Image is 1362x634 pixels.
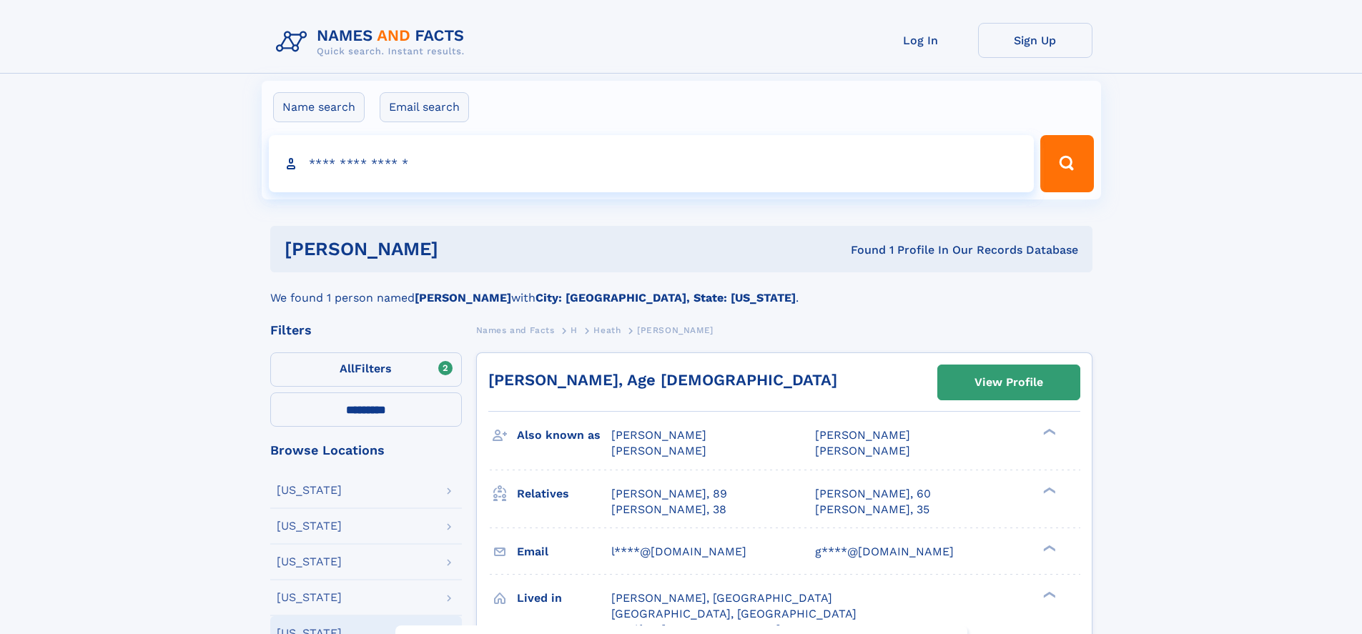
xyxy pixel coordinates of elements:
[1040,135,1093,192] button: Search Button
[517,586,611,610] h3: Lived in
[611,591,832,605] span: [PERSON_NAME], [GEOGRAPHIC_DATA]
[815,486,931,502] a: [PERSON_NAME], 60
[611,444,706,457] span: [PERSON_NAME]
[270,272,1092,307] div: We found 1 person named with .
[270,324,462,337] div: Filters
[974,366,1043,399] div: View Profile
[978,23,1092,58] a: Sign Up
[270,352,462,387] label: Filters
[1040,427,1057,437] div: ❯
[269,135,1035,192] input: search input
[593,325,621,335] span: Heath
[270,444,462,457] div: Browse Locations
[864,23,978,58] a: Log In
[815,502,929,517] a: [PERSON_NAME], 35
[571,325,578,335] span: H
[593,321,621,339] a: Heath
[285,240,645,258] h1: [PERSON_NAME]
[340,362,355,375] span: All
[277,592,342,603] div: [US_STATE]
[517,423,611,447] h3: Also known as
[611,428,706,442] span: [PERSON_NAME]
[1040,485,1057,495] div: ❯
[277,520,342,532] div: [US_STATE]
[938,365,1080,400] a: View Profile
[277,485,342,496] div: [US_STATE]
[815,428,910,442] span: [PERSON_NAME]
[415,291,511,304] b: [PERSON_NAME]
[488,371,837,389] a: [PERSON_NAME], Age [DEMOGRAPHIC_DATA]
[644,242,1078,258] div: Found 1 Profile In Our Records Database
[815,444,910,457] span: [PERSON_NAME]
[273,92,365,122] label: Name search
[277,556,342,568] div: [US_STATE]
[571,321,578,339] a: H
[270,23,476,61] img: Logo Names and Facts
[611,486,727,502] a: [PERSON_NAME], 89
[476,321,555,339] a: Names and Facts
[611,607,857,620] span: [GEOGRAPHIC_DATA], [GEOGRAPHIC_DATA]
[637,325,714,335] span: [PERSON_NAME]
[517,482,611,506] h3: Relatives
[1040,590,1057,599] div: ❯
[536,291,796,304] b: City: [GEOGRAPHIC_DATA], State: [US_STATE]
[517,540,611,564] h3: Email
[380,92,469,122] label: Email search
[611,502,726,517] a: [PERSON_NAME], 38
[1040,543,1057,553] div: ❯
